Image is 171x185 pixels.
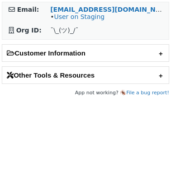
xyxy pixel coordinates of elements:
[2,67,169,83] h2: Other Tools & Resources
[54,13,104,20] a: User on Staging
[50,13,104,20] span: •
[126,90,169,96] a: File a bug report!
[50,27,78,34] span: ¯\_(ツ)_/¯
[16,27,42,34] strong: Org ID:
[2,45,169,61] h2: Customer Information
[2,88,169,97] footer: App not working? 🪳
[17,6,39,13] strong: Email:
